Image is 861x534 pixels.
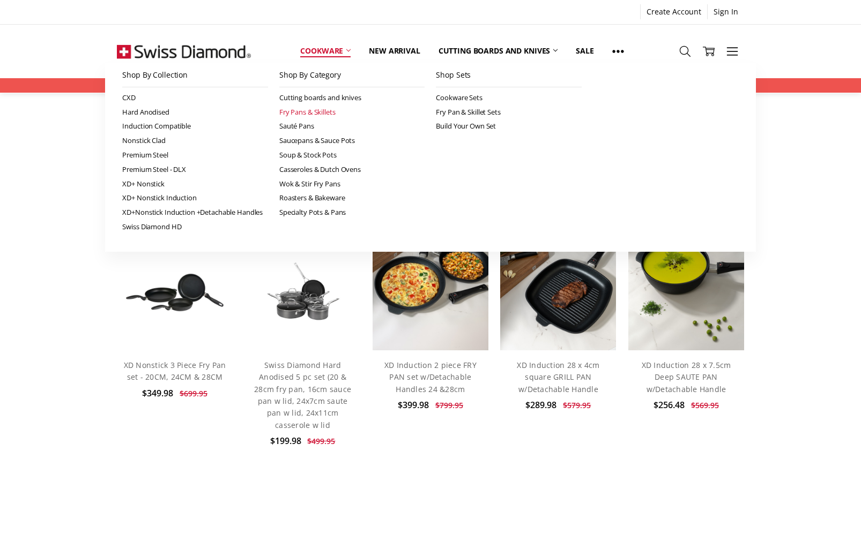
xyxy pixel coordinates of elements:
span: $199.98 [270,435,301,447]
img: XD Induction 28 x 4cm square GRILL PAN w/Detachable Handle [500,235,616,350]
a: Create Account [641,4,707,19]
span: $699.95 [180,388,207,398]
a: XD Induction 28 x 4cm square GRILL PAN w/Detachable Handle [517,360,599,394]
img: XD Induction 28 x 7.5cm Deep SAUTE PAN w/Detachable Handle [628,235,744,350]
a: Sale [567,39,603,63]
a: XD Nonstick 3 Piece Fry Pan set - 20CM, 24CM & 28CM [117,235,233,350]
img: Swiss Diamond Hard Anodised 5 pc set (20 & 28cm fry pan, 16cm sauce pan w lid, 24x7cm saute pan w... [244,253,360,332]
a: XD Induction 28 x 7.5cm Deep SAUTE PAN w/Detachable Handle [642,360,731,394]
a: XD Induction 2 piece FRY PAN set w/Detachable Handles 24 &28cm [384,360,477,394]
a: Swiss Diamond Hard Anodised 5 pc set (20 & 28cm fry pan, 16cm sauce pan w lid, 24x7cm saute pan w... [244,235,360,350]
img: XD Nonstick 3 Piece Fry Pan set - 20CM, 24CM & 28CM [117,264,233,321]
a: Shop Sets [436,63,582,87]
span: $289.98 [525,399,556,411]
a: XD Nonstick 3 Piece Fry Pan set - 20CM, 24CM & 28CM [124,360,226,382]
a: Cutting boards and knives [429,39,567,63]
img: XD Induction 2 piece FRY PAN set w/Detachable Handles 24 &28cm [373,235,488,350]
a: Shop By Category [279,63,425,87]
a: New arrival [360,39,429,63]
a: Swiss Diamond Hard Anodised 5 pc set (20 & 28cm fry pan, 16cm sauce pan w lid, 24x7cm saute pan w... [254,360,351,430]
span: $399.98 [398,399,429,411]
span: $579.95 [563,400,591,410]
span: $569.95 [691,400,719,410]
img: Free Shipping On Every Order [117,25,251,78]
a: Cookware [291,39,360,63]
span: $256.48 [654,399,685,411]
a: Show All [603,39,633,63]
span: $499.95 [307,436,335,446]
span: $349.98 [142,387,173,399]
span: $799.95 [435,400,463,410]
a: Sign In [708,4,744,19]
